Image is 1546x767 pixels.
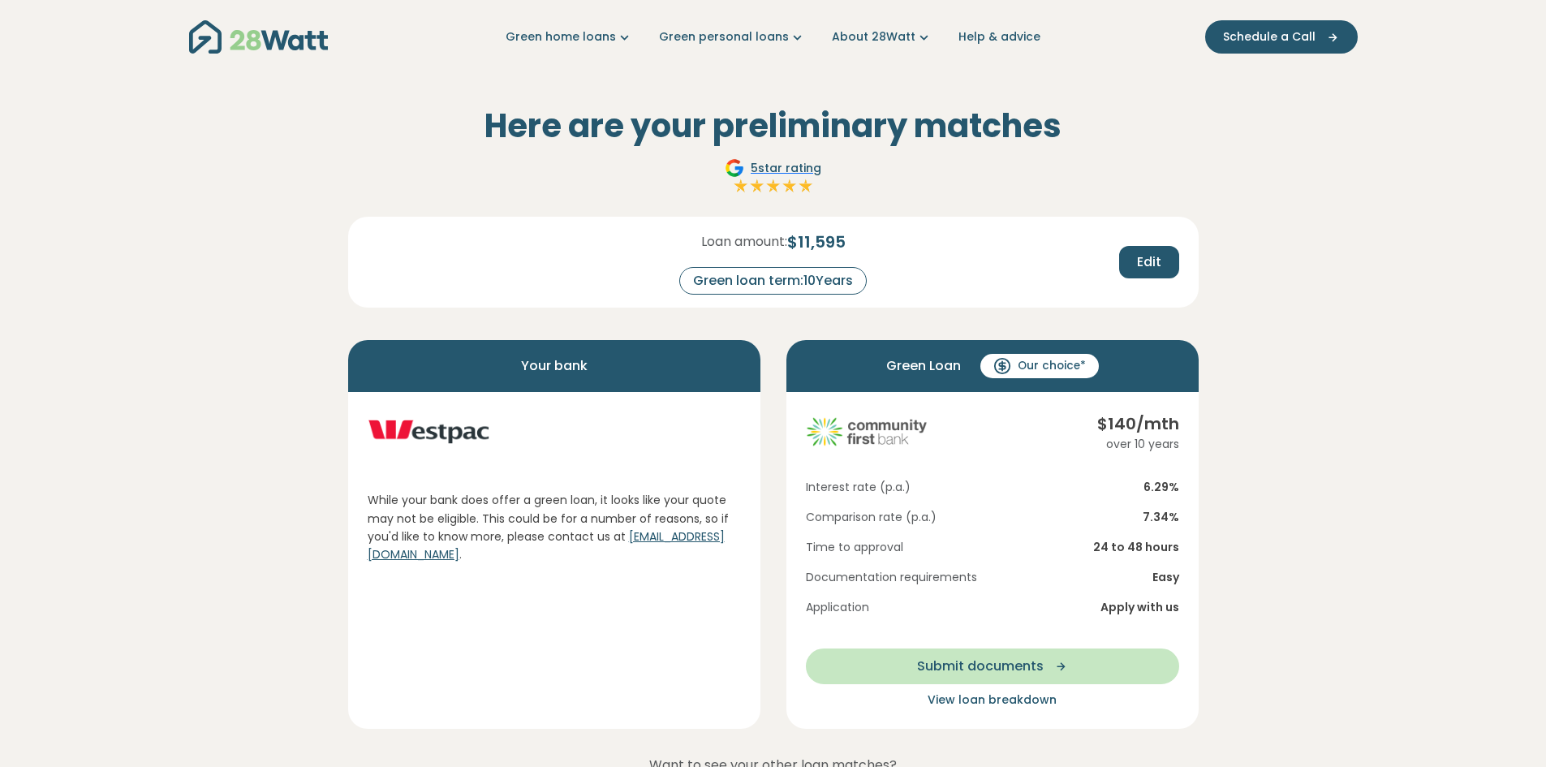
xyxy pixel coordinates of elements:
img: Full star [765,178,782,194]
a: Google5star ratingFull starFull starFull starFull starFull star [722,158,824,197]
span: Schedule a Call [1223,28,1316,45]
span: Apply with us [1100,599,1179,616]
div: Green loan term: 10 Years [679,267,867,295]
a: Help & advice [958,28,1040,45]
span: Easy [1152,569,1179,586]
span: 6.29 % [1143,479,1179,496]
button: View loan breakdown [806,691,1179,709]
img: Full star [733,178,749,194]
img: community-first logo [806,412,928,452]
span: Our choice* [1018,358,1086,374]
span: Documentation requirements [806,569,977,586]
img: Full star [782,178,798,194]
img: Google [725,158,744,178]
span: Application [806,599,869,616]
span: View loan breakdown [928,692,1057,708]
div: over 10 years [1097,436,1179,453]
span: Time to approval [806,539,903,556]
img: westpac logo [368,412,489,452]
button: Edit [1119,246,1179,278]
nav: Main navigation [189,16,1358,58]
p: While your bank does offer a green loan, it looks like your quote may not be eligible. This could... [368,491,741,564]
span: Submit documents [917,657,1044,676]
a: [EMAIL_ADDRESS][DOMAIN_NAME] [368,528,725,562]
h2: Here are your preliminary matches [348,106,1199,145]
span: Comparison rate (p.a.) [806,509,937,526]
span: 5 star rating [751,160,821,177]
button: Submit documents [806,649,1179,684]
a: Green personal loans [659,28,806,45]
button: Schedule a Call [1205,20,1358,54]
span: Loan amount: [701,232,787,252]
span: 24 to 48 hours [1093,539,1179,556]
span: Edit [1137,252,1161,272]
span: Your bank [521,353,588,379]
img: Full star [749,178,765,194]
span: $ 11,595 [787,230,846,254]
div: $ 140 /mth [1097,412,1179,436]
span: 7.34 % [1143,509,1179,526]
img: Full star [798,178,814,194]
a: About 28Watt [832,28,932,45]
span: Interest rate (p.a.) [806,479,911,496]
span: Green Loan [886,353,961,379]
img: 28Watt [189,20,328,54]
a: Green home loans [506,28,633,45]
